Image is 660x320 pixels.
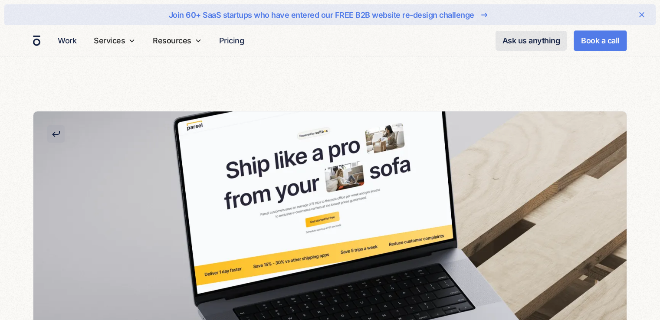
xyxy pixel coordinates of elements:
div: Services [90,25,139,56]
div: Resources [149,25,205,56]
a: Pricing [216,32,248,49]
a: Book a call [574,30,627,51]
div: Resources [153,35,191,46]
div: Services [94,35,125,46]
a: Join 60+ SaaS startups who have entered our FREE B2B website re-design challenge [32,8,628,22]
div: Join 60+ SaaS startups who have entered our FREE B2B website re-design challenge [169,9,474,21]
a: Work [54,32,80,49]
a: Ask us anything [496,31,567,51]
a: home [33,35,40,46]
